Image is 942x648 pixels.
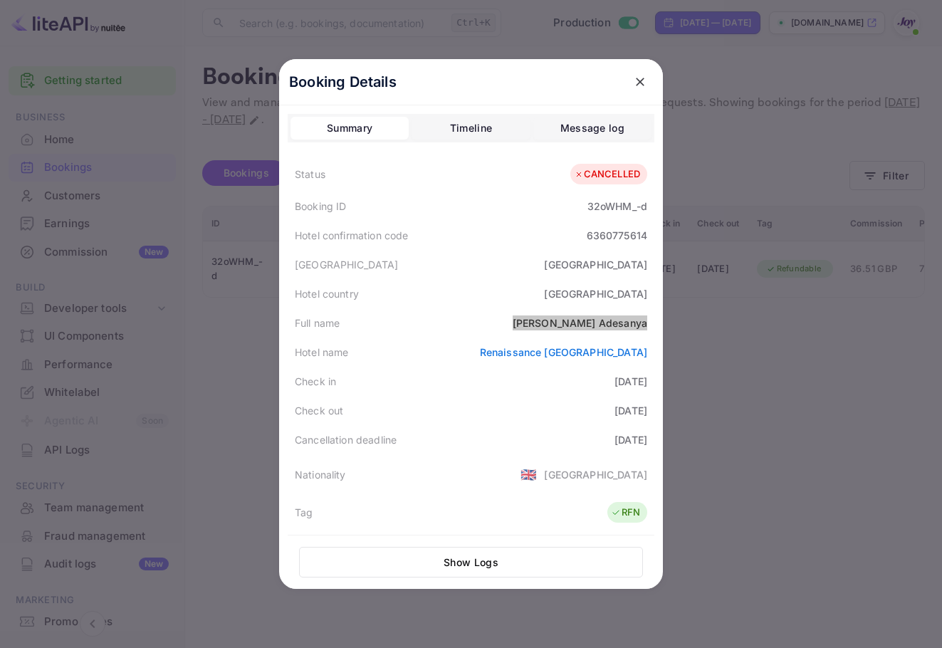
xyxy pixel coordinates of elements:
button: close [627,69,653,95]
a: Renaissance [GEOGRAPHIC_DATA] [480,346,647,358]
div: [GEOGRAPHIC_DATA] [544,286,647,301]
div: Nationality [295,467,346,482]
span: United States [520,461,537,487]
div: Summary [327,120,372,137]
div: Full name [295,315,340,330]
div: Tag [295,505,313,520]
p: Booking Details [289,71,397,93]
button: Timeline [412,117,530,140]
div: [DATE] [614,432,647,447]
div: Hotel name [295,345,349,360]
div: Message log [560,120,624,137]
div: [DATE] [614,374,647,389]
button: Message log [533,117,651,140]
div: [GEOGRAPHIC_DATA] [544,257,647,272]
div: [GEOGRAPHIC_DATA] [544,467,647,482]
div: [PERSON_NAME] Adesanya [513,315,647,330]
div: Hotel country [295,286,359,301]
div: Hotel confirmation code [295,228,408,243]
div: Cancellation deadline [295,432,397,447]
div: Status [295,167,325,182]
button: Summary [291,117,409,140]
div: Check out [295,403,343,418]
div: Check in [295,374,336,389]
div: Timeline [450,120,492,137]
div: [DATE] [614,403,647,418]
div: RFN [611,506,640,520]
div: Booking ID [295,199,347,214]
div: 6360775614 [587,228,648,243]
div: [GEOGRAPHIC_DATA] [295,257,399,272]
div: CANCELLED [574,167,640,182]
div: 32oWHM_-d [587,199,647,214]
button: Show Logs [299,547,643,578]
